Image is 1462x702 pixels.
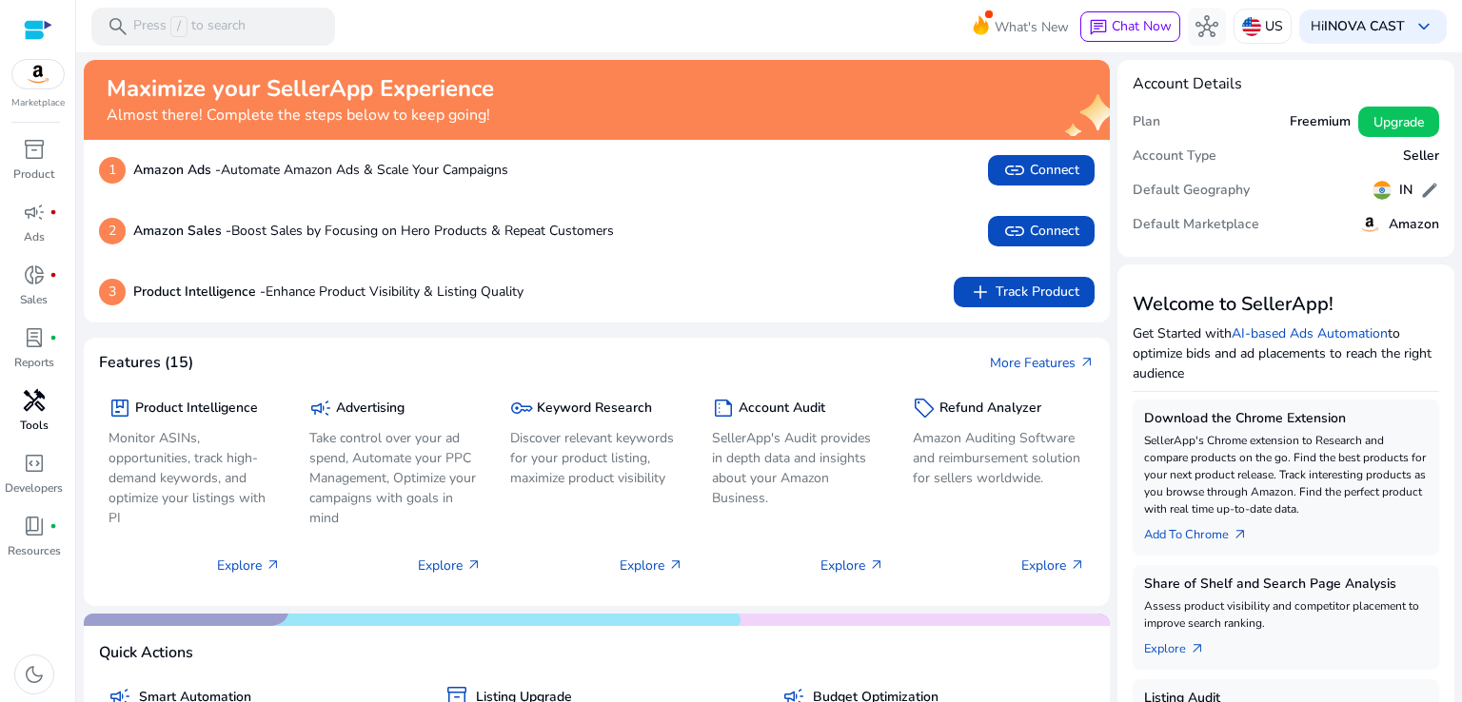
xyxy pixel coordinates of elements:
[1079,355,1095,370] span: arrow_outward
[1003,159,1079,182] span: Connect
[23,389,46,412] span: handyman
[1188,8,1226,46] button: hub
[20,417,49,434] p: Tools
[1112,17,1172,35] span: Chat Now
[1003,159,1026,182] span: link
[913,397,936,419] span: sell
[1265,10,1283,43] p: US
[99,354,193,372] h4: Features (15)
[99,218,126,244] p: 2
[23,515,46,537] span: book_4
[466,557,482,573] span: arrow_outward
[23,138,46,161] span: inventory_2
[133,221,614,241] p: Boost Sales by Focusing on Hero Products & Repeat Customers
[49,522,57,530] span: fiber_manual_record
[133,16,246,37] p: Press to search
[1133,217,1259,233] h5: Default Marketplace
[107,15,129,38] span: search
[12,60,64,88] img: amazon.svg
[969,281,992,303] span: add
[988,155,1095,185] button: linkConnect
[1133,148,1216,165] h5: Account Type
[107,75,494,103] h2: Maximize your SellerApp Experience
[418,556,482,575] p: Explore
[954,277,1095,307] button: addTrack Product
[23,263,46,286] span: donut_small
[99,279,126,305] p: 3
[24,228,45,245] p: Ads
[1190,641,1205,656] span: arrow_outward
[1311,20,1405,33] p: Hi
[1133,75,1242,93] h4: Account Details
[1144,411,1428,427] h5: Download the Chrome Extension
[969,281,1079,303] span: Track Product
[988,216,1095,246] button: linkConnect
[23,201,46,224] span: campaign
[133,160,508,180] p: Automate Amazon Ads & Scale Your Campaigns
[99,157,126,184] p: 1
[1144,432,1428,517] p: SellerApp's Chrome extension to Research and compare products on the go. Find the best products f...
[13,166,54,183] p: Product
[23,452,46,475] span: code_blocks
[668,557,683,573] span: arrow_outward
[1420,181,1439,200] span: edit
[8,542,61,559] p: Resources
[620,556,683,575] p: Explore
[510,397,533,419] span: key
[217,556,281,575] p: Explore
[1233,527,1248,542] span: arrow_outward
[510,428,682,488] p: Discover relevant keywords for your product listing, maximize product visibility
[99,644,193,662] h4: Quick Actions
[1133,293,1439,316] h3: Welcome to SellerApp!
[20,291,48,308] p: Sales
[1373,112,1424,132] span: Upgrade
[1232,324,1388,342] a: AI-based Ads Automation
[712,428,884,508] p: SellerApp's Audit provides in depth data and insights about your Amazon Business.
[1358,107,1439,137] button: Upgrade
[266,557,281,573] span: arrow_outward
[49,334,57,341] span: fiber_manual_record
[309,397,332,419] span: campaign
[1144,517,1263,544] a: Add To Chrome
[133,161,221,179] b: Amazon Ads -
[5,479,63,497] p: Developers
[1195,15,1218,38] span: hub
[1133,323,1439,383] p: Get Started with to optimize bids and ad placements to reach the right audience
[1133,114,1160,130] h5: Plan
[133,222,231,240] b: Amazon Sales -
[1144,576,1428,593] h5: Share of Shelf and Search Page Analysis
[1133,183,1250,199] h5: Default Geography
[170,16,188,37] span: /
[939,400,1041,417] h5: Refund Analyzer
[309,428,482,528] p: Take control over your ad spend, Automate your PPC Management, Optimize your campaigns with goals...
[11,96,65,110] p: Marketplace
[1290,114,1351,130] h5: Freemium
[49,208,57,216] span: fiber_manual_record
[109,397,131,419] span: package
[1324,17,1405,35] b: INOVA CAST
[1080,11,1180,42] button: chatChat Now
[1413,15,1435,38] span: keyboard_arrow_down
[1242,17,1261,36] img: us.svg
[1021,556,1085,575] p: Explore
[739,400,825,417] h5: Account Audit
[1003,220,1079,243] span: Connect
[712,397,735,419] span: summarize
[1399,183,1413,199] h5: IN
[1373,181,1392,200] img: in.svg
[1089,18,1108,37] span: chat
[990,353,1095,373] a: More Featuresarrow_outward
[1003,220,1026,243] span: link
[995,10,1069,44] span: What's New
[537,400,652,417] h5: Keyword Research
[820,556,884,575] p: Explore
[1144,597,1428,632] p: Assess product visibility and competitor placement to improve search ranking.
[109,428,281,528] p: Monitor ASINs, opportunities, track high-demand keywords, and optimize your listings with PI
[336,400,405,417] h5: Advertising
[49,271,57,279] span: fiber_manual_record
[107,107,494,125] h4: Almost there! Complete the steps below to keep going!
[14,354,54,371] p: Reports
[1070,557,1085,573] span: arrow_outward
[133,283,266,301] b: Product Intelligence -
[1403,148,1439,165] h5: Seller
